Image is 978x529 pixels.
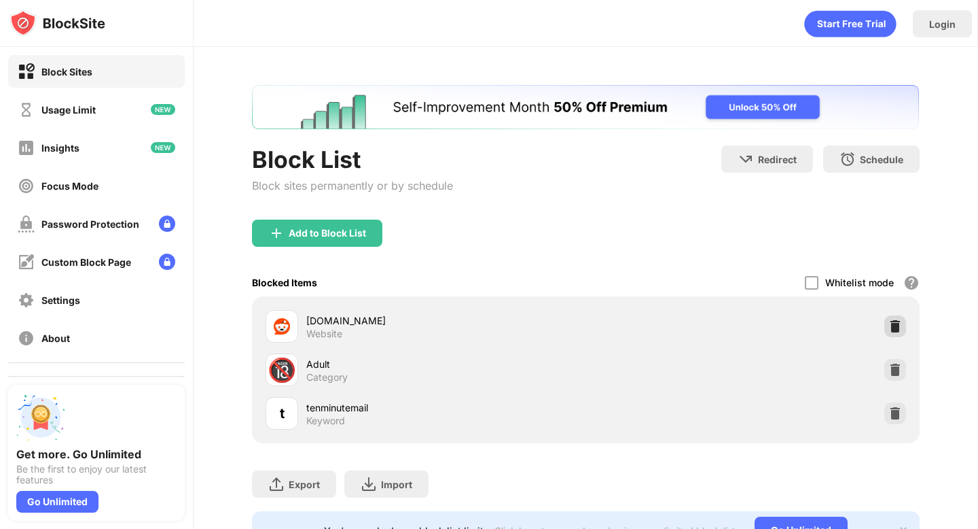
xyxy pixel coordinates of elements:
[252,146,453,173] div: Block List
[41,66,92,78] div: Block Sites
[252,179,453,192] div: Block sites permanently or by schedule
[16,393,65,442] img: push-unlimited.svg
[41,256,131,268] div: Custom Block Page
[159,216,175,232] img: lock-menu.svg
[41,332,70,344] div: About
[18,101,35,118] img: time-usage-off.svg
[18,292,35,309] img: settings-off.svg
[41,104,96,116] div: Usage Limit
[41,142,79,154] div: Insights
[151,104,175,115] img: new-icon.svg
[41,180,98,192] div: Focus Mode
[18,63,35,80] img: block-on.svg
[10,10,105,37] img: logo-blocksite.svg
[41,218,139,230] div: Password Protection
[274,318,290,335] img: favicons
[306,313,585,328] div: [DOMAIN_NAME]
[758,154,797,165] div: Redirect
[289,228,366,239] div: Add to Block List
[18,139,35,156] img: insights-off.svg
[289,479,320,490] div: Export
[41,294,80,306] div: Settings
[159,254,175,270] img: lock-menu.svg
[16,491,98,513] div: Go Unlimited
[306,371,348,383] div: Category
[268,356,296,384] div: 🔞
[18,216,35,233] img: password-protection-off.svg
[18,254,35,271] img: customize-block-page-off.svg
[306,400,585,415] div: tenminutemail
[151,142,175,153] img: new-icon.svg
[860,154,903,165] div: Schedule
[280,403,285,424] div: t
[252,277,317,288] div: Blocked Items
[825,277,894,288] div: Whitelist mode
[804,10,896,37] div: animation
[929,18,956,30] div: Login
[16,464,177,485] div: Be the first to enjoy our latest features
[306,415,345,427] div: Keyword
[306,357,585,371] div: Adult
[381,479,412,490] div: Import
[18,177,35,194] img: focus-off.svg
[16,447,177,461] div: Get more. Go Unlimited
[18,330,35,347] img: about-off.svg
[252,85,919,129] iframe: Banner
[306,328,342,340] div: Website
